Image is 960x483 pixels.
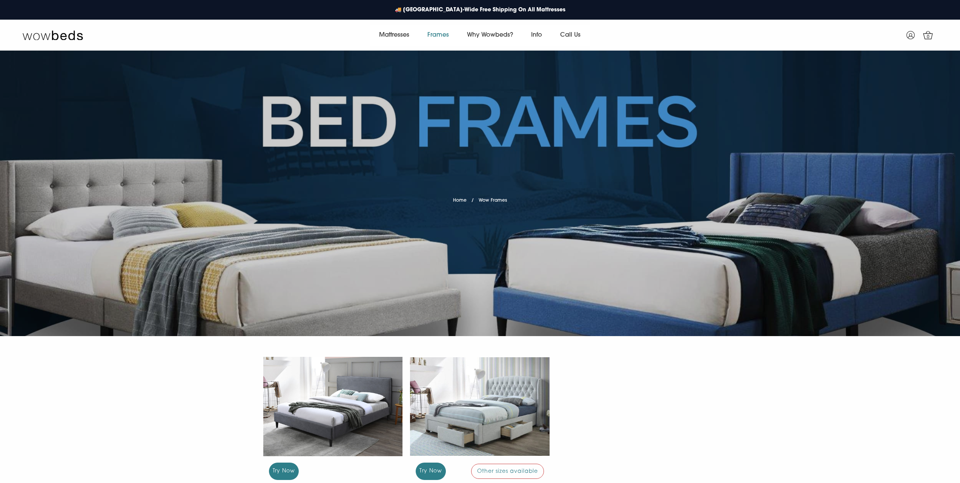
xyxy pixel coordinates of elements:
span: 0 [925,33,932,41]
a: 🚚 [GEOGRAPHIC_DATA]-Wide Free Shipping On All Mattresses [391,2,569,18]
div: Other sizes available [471,464,544,479]
a: Why Wowbeds? [458,25,522,46]
div: Try Now [416,463,446,480]
a: Home [453,198,467,203]
a: Mattresses [370,25,418,46]
span: Wow Frames [479,198,507,203]
img: Wow Beds Logo [23,30,83,40]
a: Frames [418,25,458,46]
a: 0 [919,26,937,45]
span: / [472,198,474,203]
div: Try Now [269,463,299,480]
a: Info [522,25,551,46]
nav: breadcrumbs [453,188,507,207]
a: Call Us [551,25,590,46]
